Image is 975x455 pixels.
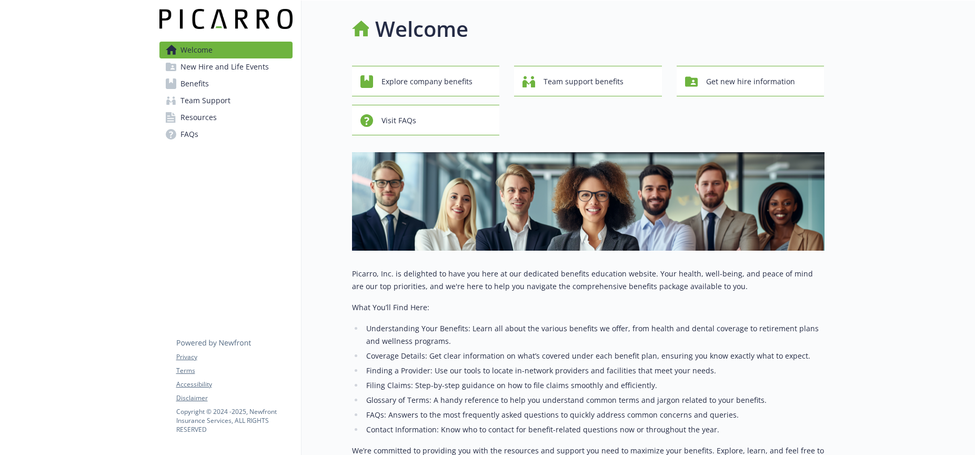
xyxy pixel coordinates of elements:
a: Privacy [176,352,292,362]
span: Visit FAQs [381,111,416,131]
a: Accessibility [176,380,292,389]
button: Team support benefits [514,66,662,96]
a: Terms [176,366,292,375]
button: Visit FAQs [352,105,500,135]
span: Team Support [180,92,230,109]
a: Resources [159,109,293,126]
p: Copyright © 2024 - 2025 , Newfront Insurance Services, ALL RIGHTS RESERVED [176,407,292,434]
li: Coverage Details: Get clear information on what’s covered under each benefit plan, ensuring you k... [364,350,825,362]
img: overview page banner [352,152,825,251]
span: FAQs [180,126,198,143]
a: New Hire and Life Events [159,58,293,75]
a: Benefits [159,75,293,92]
span: Get new hire information [706,72,795,92]
span: New Hire and Life Events [180,58,269,75]
p: What You’ll Find Here: [352,301,825,314]
li: FAQs: Answers to the most frequently asked questions to quickly address common concerns and queries. [364,409,825,421]
li: Finding a Provider: Use our tools to locate in-network providers and facilities that meet your ne... [364,364,825,377]
a: Disclaimer [176,393,292,403]
h1: Welcome [375,13,468,45]
a: Welcome [159,42,293,58]
span: Benefits [180,75,209,92]
a: Team Support [159,92,293,109]
a: FAQs [159,126,293,143]
button: Explore company benefits [352,66,500,96]
li: Glossary of Terms: A handy reference to help you understand common terms and jargon related to yo... [364,394,825,407]
span: Explore company benefits [381,72,473,92]
p: Picarro, Inc. is delighted to have you here at our dedicated benefits education website. Your hea... [352,268,825,293]
button: Get new hire information [677,66,825,96]
li: Understanding Your Benefits: Learn all about the various benefits we offer, from health and denta... [364,322,825,348]
span: Resources [180,109,217,126]
li: Filing Claims: Step-by-step guidance on how to file claims smoothly and efficiently. [364,379,825,392]
li: Contact Information: Know who to contact for benefit-related questions now or throughout the year. [364,423,825,436]
span: Team support benefits [544,72,624,92]
span: Welcome [180,42,213,58]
